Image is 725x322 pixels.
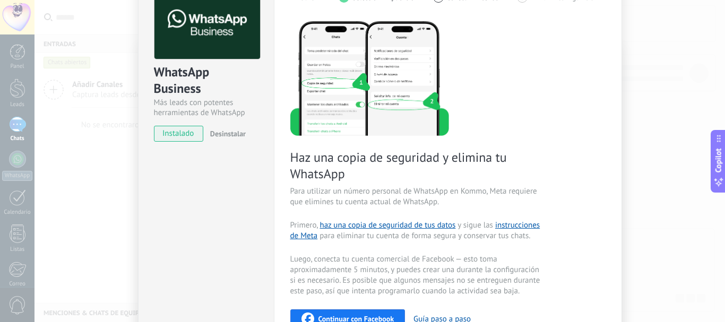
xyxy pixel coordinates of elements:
[206,126,246,142] button: Desinstalar
[290,186,543,207] span: Para utilizar un número personal de WhatsApp en Kommo, Meta requiere que elimines tu cuenta actua...
[320,220,455,230] a: haz una copia de seguridad de tus datos
[713,148,724,172] span: Copilot
[290,20,449,136] img: delete personal phone
[290,220,543,241] span: Primero, y sigue las para eliminar tu cuenta de forma segura y conservar tus chats.
[154,64,258,98] div: WhatsApp Business
[154,98,258,118] div: Más leads con potentes herramientas de WhatsApp
[290,220,540,241] a: instrucciones de Meta
[290,254,543,297] span: Luego, conecta tu cuenta comercial de Facebook — esto toma aproximadamente 5 minutos, y puedes cr...
[290,149,543,182] span: Haz una copia de seguridad y elimina tu WhatsApp
[154,126,203,142] span: instalado
[210,129,246,138] span: Desinstalar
